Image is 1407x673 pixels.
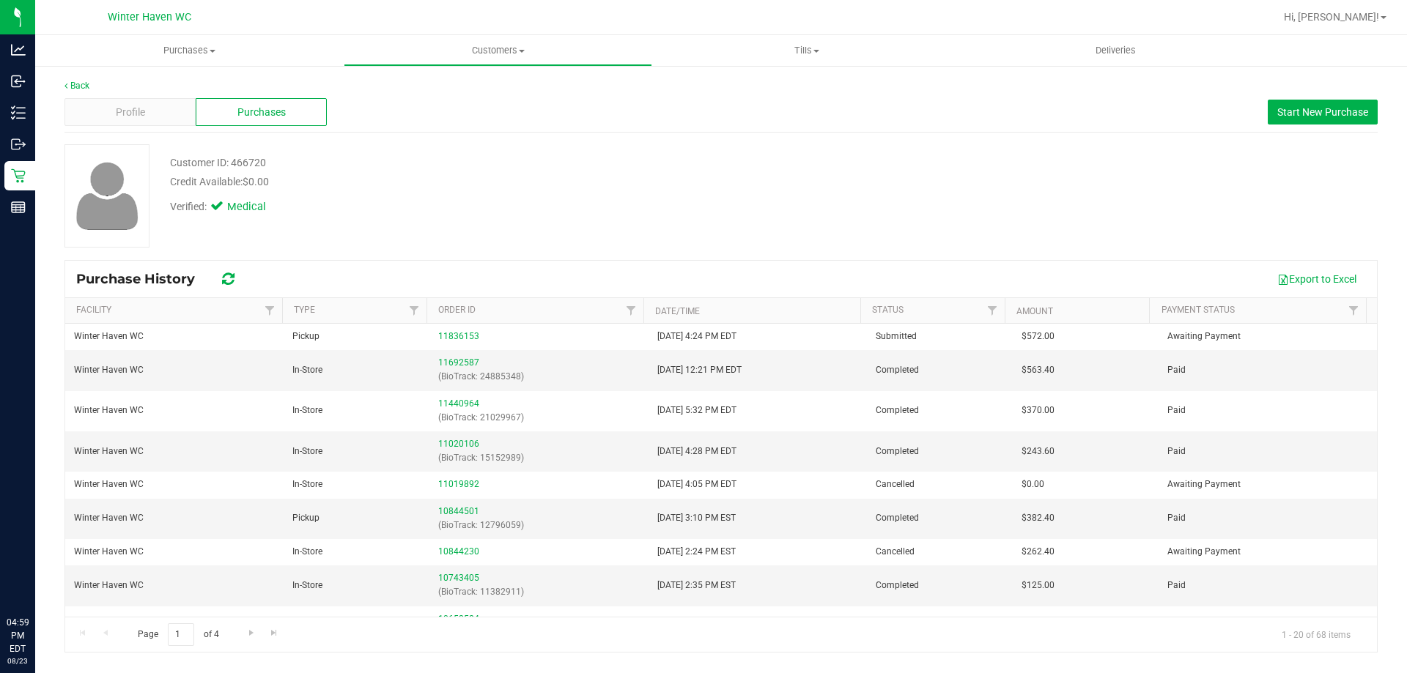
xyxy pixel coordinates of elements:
[74,477,144,491] span: Winter Haven WC
[1022,363,1055,377] span: $563.40
[74,579,144,592] span: Winter Haven WC
[1022,579,1055,592] span: $125.00
[1022,545,1055,559] span: $262.40
[876,445,919,458] span: Completed
[11,74,26,89] inline-svg: Inbound
[1022,445,1055,458] span: $243.60
[292,363,322,377] span: In-Store
[1167,579,1186,592] span: Paid
[1167,445,1186,458] span: Paid
[11,105,26,120] inline-svg: Inventory
[438,451,639,465] p: (BioTrack: 15152989)
[170,199,286,215] div: Verified:
[1016,306,1053,316] a: Amount
[652,35,961,66] a: Tills
[292,404,322,417] span: In-Store
[657,477,736,491] span: [DATE] 4:05 PM EDT
[116,105,145,120] span: Profile
[872,305,904,315] a: Status
[1167,330,1241,343] span: Awaiting Payment
[168,623,194,646] input: 1
[438,398,479,409] a: 11440964
[76,305,111,315] a: Facility
[876,330,917,343] span: Submitted
[7,655,29,666] p: 08/23
[657,511,736,525] span: [DATE] 3:10 PM EST
[43,554,61,571] iframe: Resource center unread badge
[1167,404,1186,417] span: Paid
[438,439,479,449] a: 11020106
[11,200,26,215] inline-svg: Reports
[438,357,479,368] a: 11692587
[438,331,479,341] a: 11836153
[74,330,144,343] span: Winter Haven WC
[438,411,639,425] p: (BioTrack: 21029967)
[292,545,322,559] span: In-Store
[344,44,651,57] span: Customers
[292,445,322,458] span: In-Store
[344,35,652,66] a: Customers
[170,174,816,190] div: Credit Available:
[108,11,191,23] span: Winter Haven WC
[35,35,344,66] a: Purchases
[1167,511,1186,525] span: Paid
[292,330,320,343] span: Pickup
[657,579,736,592] span: [DATE] 2:35 PM EST
[438,506,479,516] a: 10844501
[11,137,26,152] inline-svg: Outbound
[227,199,286,215] span: Medical
[292,477,322,491] span: In-Store
[1284,11,1379,23] span: Hi, [PERSON_NAME]!
[69,158,146,234] img: user-icon.png
[1277,106,1368,118] span: Start New Purchase
[876,477,915,491] span: Cancelled
[1268,100,1378,124] button: Start New Purchase
[653,44,960,57] span: Tills
[1167,545,1241,559] span: Awaiting Payment
[11,42,26,57] inline-svg: Analytics
[1268,267,1366,291] button: Export to Excel
[961,35,1270,66] a: Deliveries
[1162,305,1235,315] a: Payment Status
[292,579,322,592] span: In-Store
[438,305,476,315] a: Order ID
[438,573,479,583] a: 10743405
[1167,363,1186,377] span: Paid
[15,556,59,600] iframe: Resource center
[294,305,315,315] a: Type
[1270,623,1362,645] span: 1 - 20 of 68 items
[438,479,479,489] a: 11019892
[876,579,919,592] span: Completed
[74,445,144,458] span: Winter Haven WC
[1022,330,1055,343] span: $572.00
[76,271,210,287] span: Purchase History
[438,546,479,557] a: 10844230
[258,298,282,323] a: Filter
[1342,298,1366,323] a: Filter
[876,545,915,559] span: Cancelled
[657,330,736,343] span: [DATE] 4:24 PM EDT
[74,545,144,559] span: Winter Haven WC
[657,445,736,458] span: [DATE] 4:28 PM EDT
[1022,404,1055,417] span: $370.00
[240,623,262,643] a: Go to the next page
[74,511,144,525] span: Winter Haven WC
[243,176,269,187] span: $0.00
[74,363,144,377] span: Winter Haven WC
[170,155,266,171] div: Customer ID: 466720
[876,363,919,377] span: Completed
[7,616,29,655] p: 04:59 PM EDT
[1022,511,1055,525] span: $382.40
[402,298,426,323] a: Filter
[657,545,736,559] span: [DATE] 2:24 PM EST
[438,370,639,384] p: (BioTrack: 24885348)
[1022,477,1044,491] span: $0.00
[1167,477,1241,491] span: Awaiting Payment
[237,105,286,120] span: Purchases
[876,511,919,525] span: Completed
[657,404,736,417] span: [DATE] 5:32 PM EDT
[438,585,639,599] p: (BioTrack: 11382911)
[655,306,700,316] a: Date/Time
[981,298,1005,323] a: Filter
[438,614,479,624] a: 10658584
